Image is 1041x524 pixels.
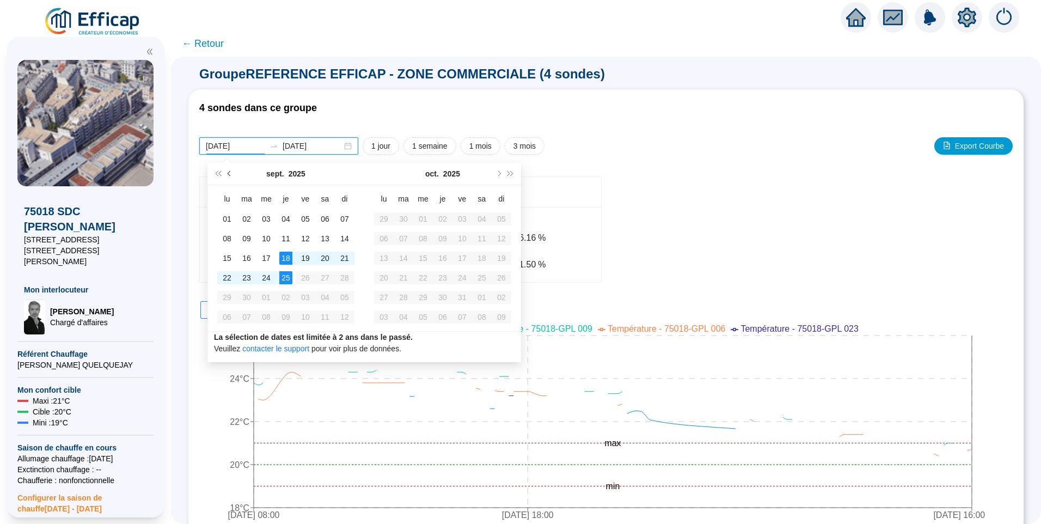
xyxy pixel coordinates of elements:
[436,291,449,304] div: 30
[279,271,292,284] div: 25
[24,245,147,267] span: [STREET_ADDRESS][PERSON_NAME]
[315,268,335,288] td: 2025-09-27
[17,464,154,475] span: Exctinction chauffage : --
[240,212,253,226] div: 02
[338,252,351,265] div: 21
[397,271,410,284] div: 21
[394,268,413,288] td: 2025-10-21
[472,190,492,209] th: sa
[221,232,234,245] div: 08
[276,190,296,209] th: je
[260,310,273,324] div: 08
[335,288,354,307] td: 2025-10-05
[413,288,433,307] td: 2025-10-29
[237,190,256,209] th: ma
[436,310,449,324] div: 06
[289,163,305,185] button: Choisissez une année
[217,307,237,327] td: 2025-10-06
[989,2,1019,33] img: alerts
[335,229,354,248] td: 2025-09-14
[475,212,488,226] div: 04
[237,268,256,288] td: 2025-09-23
[456,252,469,265] div: 17
[472,248,492,268] td: 2025-10-18
[279,291,292,304] div: 02
[228,510,280,520] tspan: [DATE] 08:00
[335,190,354,209] th: di
[230,460,249,470] tspan: 20°C
[433,248,452,268] td: 2025-10-16
[413,190,433,209] th: me
[296,288,315,307] td: 2025-10-03
[433,190,452,209] th: je
[217,229,237,248] td: 2025-09-08
[146,48,154,56] span: double-left
[256,248,276,268] td: 2025-09-17
[495,212,508,226] div: 05
[260,291,273,304] div: 01
[475,252,488,265] div: 18
[221,271,234,284] div: 22
[915,2,945,33] img: alerts
[443,163,460,185] button: Choisissez une année
[472,229,492,248] td: 2025-10-11
[319,212,332,226] div: 06
[397,310,410,324] div: 04
[296,209,315,229] td: 2025-09-05
[296,229,315,248] td: 2025-09-12
[338,232,351,245] div: 14
[279,310,292,324] div: 09
[276,209,296,229] td: 2025-09-04
[412,141,448,152] span: 1 semaine
[256,307,276,327] td: 2025-10-08
[33,395,70,406] span: Maxi : 21 °C
[17,360,154,370] span: [PERSON_NAME] QUELQUEJAY
[299,252,312,265] div: 19
[279,212,292,226] div: 04
[315,190,335,209] th: sa
[296,190,315,209] th: ve
[472,288,492,307] td: 2025-11-01
[461,137,500,155] button: 1 mois
[456,271,469,284] div: 24
[240,271,253,284] div: 23
[436,252,449,265] div: 16
[214,332,515,355] div: Veuillez pour voir plus de données.
[240,310,253,324] div: 07
[452,268,472,288] td: 2025-10-24
[452,190,472,209] th: ve
[260,212,273,226] div: 03
[417,310,430,324] div: 05
[335,248,354,268] td: 2025-09-21
[24,300,46,334] img: Chargé d'affaires
[363,137,399,155] button: 1 jour
[492,307,511,327] td: 2025-11-09
[221,252,234,265] div: 15
[436,271,449,284] div: 23
[417,291,430,304] div: 29
[276,229,296,248] td: 2025-09-11
[33,417,68,428] span: Mini : 19 °C
[475,271,488,284] div: 25
[502,510,554,520] tspan: [DATE] 18:00
[524,260,536,269] span: .50
[413,209,433,229] td: 2025-10-01
[472,209,492,229] td: 2025-10-04
[417,271,430,284] div: 22
[315,307,335,327] td: 2025-10-11
[456,212,469,226] div: 03
[276,268,296,288] td: 2025-09-25
[472,307,492,327] td: 2025-11-08
[230,374,249,383] tspan: 24°C
[335,307,354,327] td: 2025-10-12
[374,268,394,288] td: 2025-10-20
[452,209,472,229] td: 2025-10-03
[394,248,413,268] td: 2025-10-14
[452,248,472,268] td: 2025-10-17
[338,212,351,226] div: 07
[260,232,273,245] div: 10
[279,232,292,245] div: 11
[256,288,276,307] td: 2025-10-01
[394,307,413,327] td: 2025-11-04
[495,291,508,304] div: 02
